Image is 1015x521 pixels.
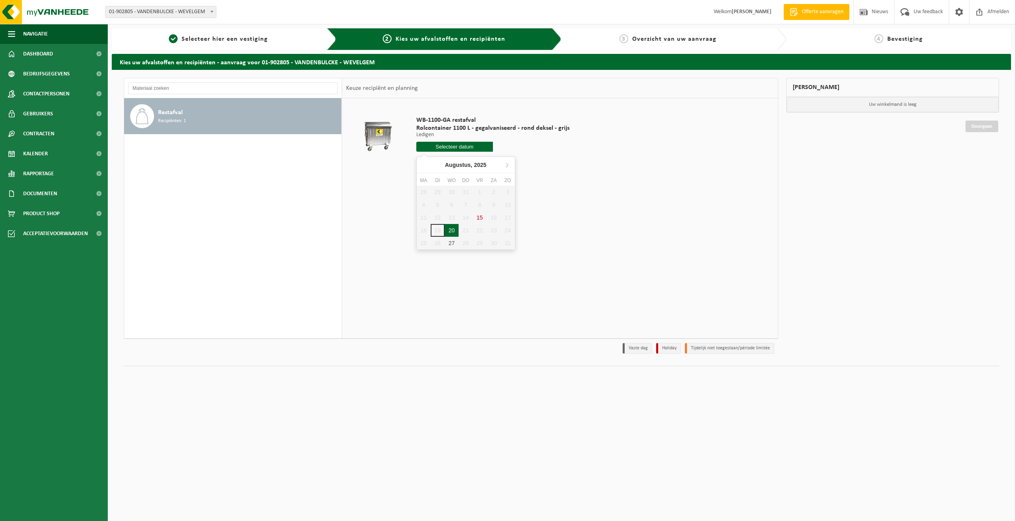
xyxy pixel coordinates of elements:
[656,343,681,354] li: Holiday
[474,162,486,168] i: 2025
[623,343,652,354] li: Vaste dag
[416,132,570,138] p: Ledigen
[685,343,774,354] li: Tijdelijk niet toegestaan/période limitée
[487,176,501,184] div: za
[182,36,268,42] span: Selecteer hier een vestiging
[169,34,178,43] span: 1
[442,158,490,171] div: Augustus,
[124,98,342,134] button: Restafval Recipiënten: 1
[431,176,445,184] div: di
[416,142,493,152] input: Selecteer datum
[23,84,69,104] span: Contactpersonen
[23,164,54,184] span: Rapportage
[501,176,515,184] div: zo
[158,108,183,117] span: Restafval
[23,144,48,164] span: Kalender
[158,117,186,125] span: Recipiënten: 1
[23,204,59,224] span: Product Shop
[786,78,999,97] div: [PERSON_NAME]
[105,6,216,18] span: 01-902805 - VANDENBULCKE - WEVELGEM
[128,82,338,94] input: Materiaal zoeken
[23,184,57,204] span: Documenten
[416,124,570,132] span: Rolcontainer 1100 L - gegalvaniseerd - rond deksel - grijs
[787,97,999,112] p: Uw winkelmand is leeg
[445,224,459,237] div: 20
[116,34,321,44] a: 1Selecteer hier een vestiging
[383,34,392,43] span: 2
[966,121,998,132] a: Doorgaan
[800,8,845,16] span: Offerte aanvragen
[106,6,216,18] span: 01-902805 - VANDENBULCKE - WEVELGEM
[732,9,772,15] strong: [PERSON_NAME]
[23,64,70,84] span: Bedrijfsgegevens
[417,176,431,184] div: ma
[112,54,1011,69] h2: Kies uw afvalstoffen en recipiënten - aanvraag voor 01-902805 - VANDENBULCKE - WEVELGEM
[23,24,48,44] span: Navigatie
[875,34,883,43] span: 4
[887,36,923,42] span: Bevestiging
[459,176,473,184] div: do
[342,78,422,98] div: Keuze recipiënt en planning
[445,176,459,184] div: wo
[416,116,570,124] span: WB-1100-GA restafval
[396,36,505,42] span: Kies uw afvalstoffen en recipiënten
[619,34,628,43] span: 3
[23,104,53,124] span: Gebruikers
[445,237,459,250] div: 27
[473,176,487,184] div: vr
[632,36,716,42] span: Overzicht van uw aanvraag
[23,124,54,144] span: Contracten
[23,44,53,64] span: Dashboard
[23,224,88,244] span: Acceptatievoorwaarden
[784,4,849,20] a: Offerte aanvragen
